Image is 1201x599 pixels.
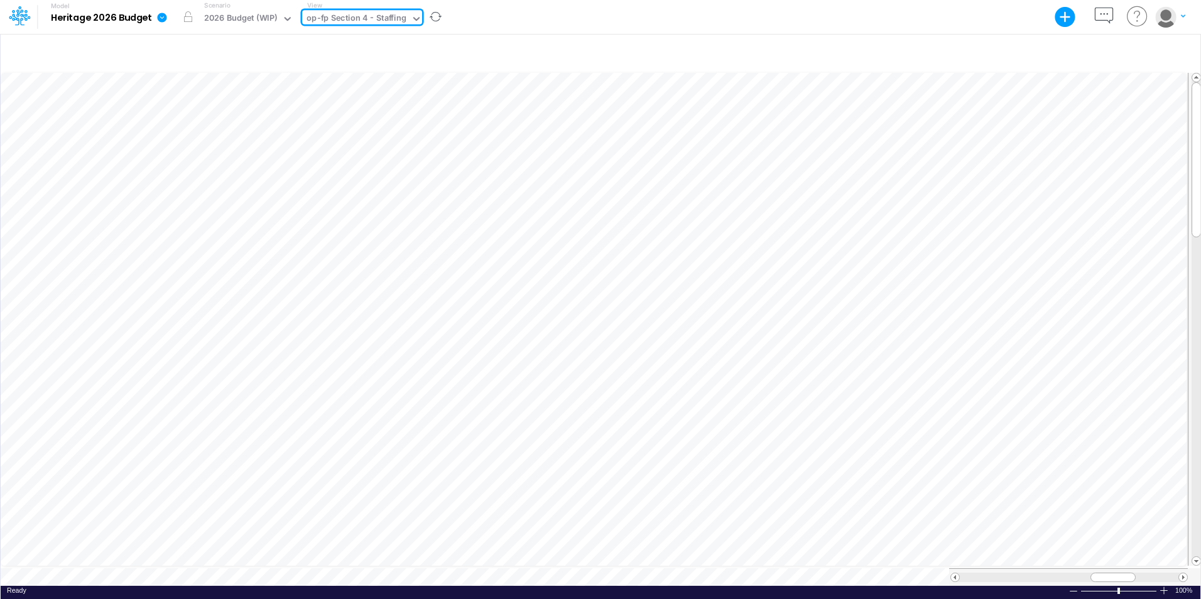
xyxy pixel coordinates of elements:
div: Zoom Out [1068,586,1079,596]
span: 100% [1175,586,1194,595]
div: Zoom [1117,588,1120,594]
b: Heritage 2026 Budget [51,13,152,24]
div: Zoom In [1159,586,1169,595]
div: 2026 Budget (WIP) [204,12,278,26]
div: Zoom [1080,586,1159,595]
div: In Ready mode [7,586,26,595]
label: View [307,1,322,10]
label: Model [51,3,70,10]
div: Zoom level [1175,586,1194,595]
label: Scenario [204,1,230,10]
span: Ready [7,586,26,594]
div: op-fp Section 4 - Staffing [307,12,406,26]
